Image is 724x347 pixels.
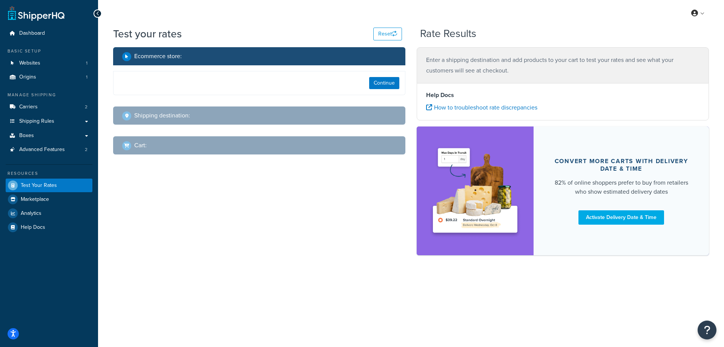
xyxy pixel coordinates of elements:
span: Shipping Rules [19,118,54,125]
li: Advanced Features [6,143,92,157]
span: 1 [86,60,87,66]
a: Help Docs [6,221,92,234]
div: Basic Setup [6,48,92,54]
a: Activate Delivery Date & Time [578,210,664,225]
span: Dashboard [19,30,45,37]
div: Convert more carts with delivery date & time [552,157,691,173]
span: 2 [85,104,87,110]
span: Advanced Features [19,147,65,153]
p: Enter a shipping destination and add products to your cart to test your rates and see what your c... [426,55,699,76]
span: Help Docs [21,224,45,231]
h4: Help Docs [426,91,699,100]
h2: Cart : [134,142,147,149]
button: Open Resource Center [698,321,716,339]
a: Marketplace [6,193,92,206]
span: Boxes [19,133,34,139]
button: Reset [373,28,402,40]
a: Websites1 [6,56,92,70]
a: Dashboard [6,26,92,40]
a: Boxes [6,129,92,143]
h1: Test your rates [113,26,182,41]
div: 82% of online shoppers prefer to buy from retailers who show estimated delivery dates [552,178,691,196]
button: Continue [369,77,399,89]
a: Origins1 [6,70,92,84]
span: Test Your Rates [21,182,57,189]
span: 2 [85,147,87,153]
a: Advanced Features2 [6,143,92,157]
a: Analytics [6,207,92,220]
h2: Rate Results [420,28,476,40]
a: Shipping Rules [6,114,92,128]
span: Marketplace [21,196,49,203]
img: feature-image-ddt-36eae7f7280da8017bfb280eaccd9c446f90b1fe08728e4019434db127062ab4.png [428,138,522,244]
span: Carriers [19,104,38,110]
h2: Shipping destination : [134,112,190,119]
span: Origins [19,74,36,80]
span: 1 [86,74,87,80]
span: Websites [19,60,40,66]
a: Test Your Rates [6,179,92,192]
a: Carriers2 [6,100,92,114]
span: Analytics [21,210,41,217]
h2: Ecommerce store : [134,53,182,60]
a: How to troubleshoot rate discrepancies [426,103,537,112]
li: Websites [6,56,92,70]
div: Manage Shipping [6,92,92,98]
li: Carriers [6,100,92,114]
div: Resources [6,170,92,177]
li: Origins [6,70,92,84]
